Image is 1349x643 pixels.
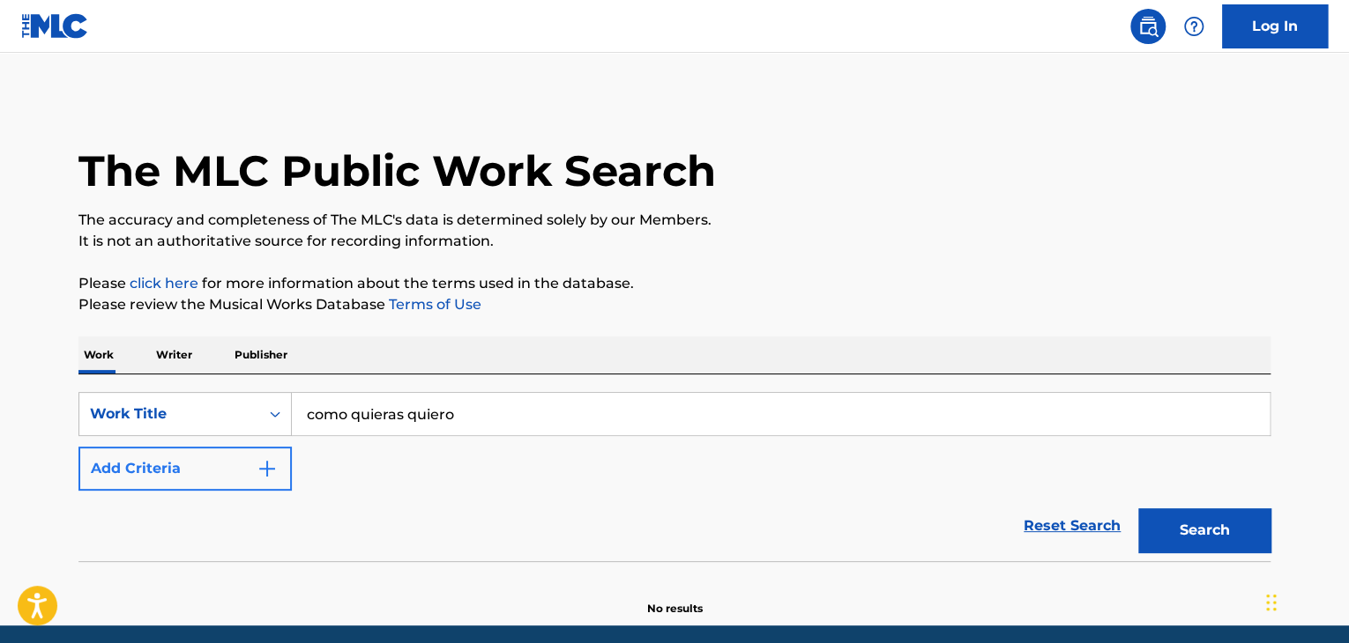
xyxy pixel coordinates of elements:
[78,231,1271,252] p: It is not an authoritative source for recording information.
[78,273,1271,294] p: Please for more information about the terms used in the database.
[90,403,249,425] div: Work Title
[78,210,1271,231] p: The accuracy and completeness of The MLC's data is determined solely by our Members.
[1222,4,1328,48] a: Log In
[21,13,89,39] img: MLC Logo
[1183,16,1204,37] img: help
[229,336,293,373] p: Publisher
[1138,508,1271,552] button: Search
[1015,506,1129,545] a: Reset Search
[78,447,292,491] button: Add Criteria
[130,275,198,292] a: click here
[385,296,481,313] a: Terms of Use
[1261,558,1349,643] iframe: Chat Widget
[647,580,703,617] p: No results
[1266,576,1277,629] div: Arrastrar
[257,458,278,479] img: 9d2ae6d4665cec9f34b9.svg
[1261,558,1349,643] div: Widget de chat
[1176,9,1211,44] div: Help
[78,336,119,373] p: Work
[151,336,198,373] p: Writer
[78,294,1271,315] p: Please review the Musical Works Database
[78,392,1271,561] form: Search Form
[78,144,716,197] h1: The MLC Public Work Search
[1137,16,1159,37] img: search
[1130,9,1166,44] a: Public Search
